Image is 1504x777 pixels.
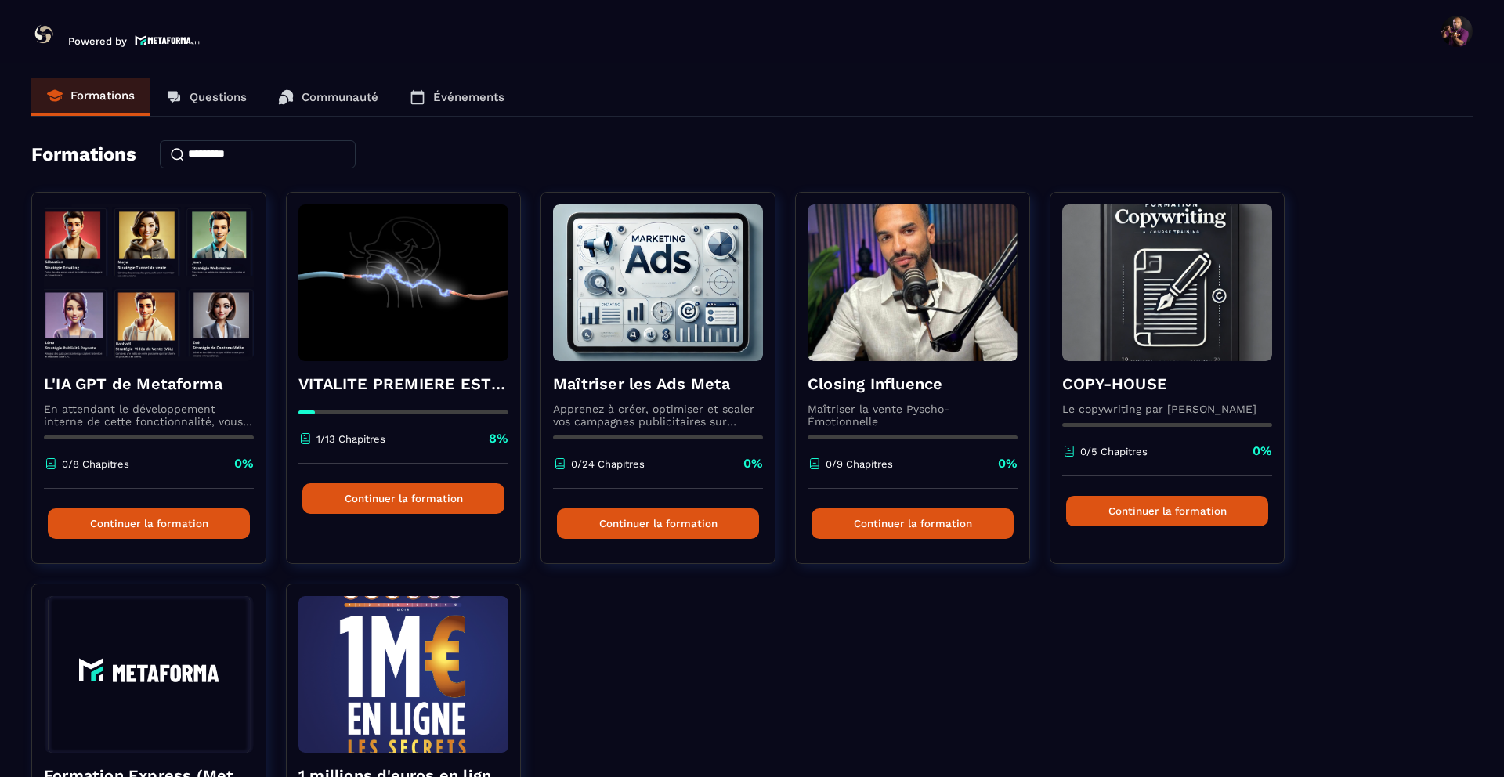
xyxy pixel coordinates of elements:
[190,90,247,104] p: Questions
[298,373,508,395] h4: VITALITE PREMIERE ESTRELLA
[302,90,378,104] p: Communauté
[489,430,508,447] p: 8%
[557,508,759,539] button: Continuer la formation
[553,373,763,395] h4: Maîtriser les Ads Meta
[298,204,508,361] img: formation-background
[44,403,254,428] p: En attendant le développement interne de cette fonctionnalité, vous pouvez déjà l’utiliser avec C...
[31,78,150,116] a: Formations
[553,403,763,428] p: Apprenez à créer, optimiser et scaler vos campagnes publicitaires sur Facebook et Instagram.
[31,143,136,165] h4: Formations
[1080,446,1148,457] p: 0/5 Chapitres
[394,78,520,116] a: Événements
[743,455,763,472] p: 0%
[44,596,254,753] img: formation-background
[68,35,127,47] p: Powered by
[1062,373,1272,395] h4: COPY-HOUSE
[31,22,56,47] img: logo-branding
[1066,496,1268,526] button: Continuer la formation
[135,34,201,47] img: logo
[808,403,1018,428] p: Maîtriser la vente Pyscho-Émotionnelle
[571,458,645,470] p: 0/24 Chapitres
[234,455,254,472] p: 0%
[1253,443,1272,460] p: 0%
[540,192,795,584] a: formation-backgroundMaîtriser les Ads MetaApprenez à créer, optimiser et scaler vos campagnes pub...
[48,508,250,539] button: Continuer la formation
[795,192,1050,584] a: formation-backgroundClosing InfluenceMaîtriser la vente Pyscho-Émotionnelle0/9 Chapitres0%Continu...
[44,373,254,395] h4: L'IA GPT de Metaforma
[812,508,1014,539] button: Continuer la formation
[31,192,286,584] a: formation-backgroundL'IA GPT de MetaformaEn attendant le développement interne de cette fonctionn...
[62,458,129,470] p: 0/8 Chapitres
[316,433,385,445] p: 1/13 Chapitres
[1062,204,1272,361] img: formation-background
[433,90,504,104] p: Événements
[150,78,262,116] a: Questions
[70,89,135,103] p: Formations
[302,483,504,514] button: Continuer la formation
[44,204,254,361] img: formation-background
[998,455,1018,472] p: 0%
[1062,403,1272,415] p: Le copywriting par [PERSON_NAME]
[808,204,1018,361] img: formation-background
[808,373,1018,395] h4: Closing Influence
[298,596,508,753] img: formation-background
[553,204,763,361] img: formation-background
[1050,192,1304,584] a: formation-backgroundCOPY-HOUSELe copywriting par [PERSON_NAME]0/5 Chapitres0%Continuer la formation
[262,78,394,116] a: Communauté
[826,458,893,470] p: 0/9 Chapitres
[286,192,540,584] a: formation-backgroundVITALITE PREMIERE ESTRELLA1/13 Chapitres8%Continuer la formation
